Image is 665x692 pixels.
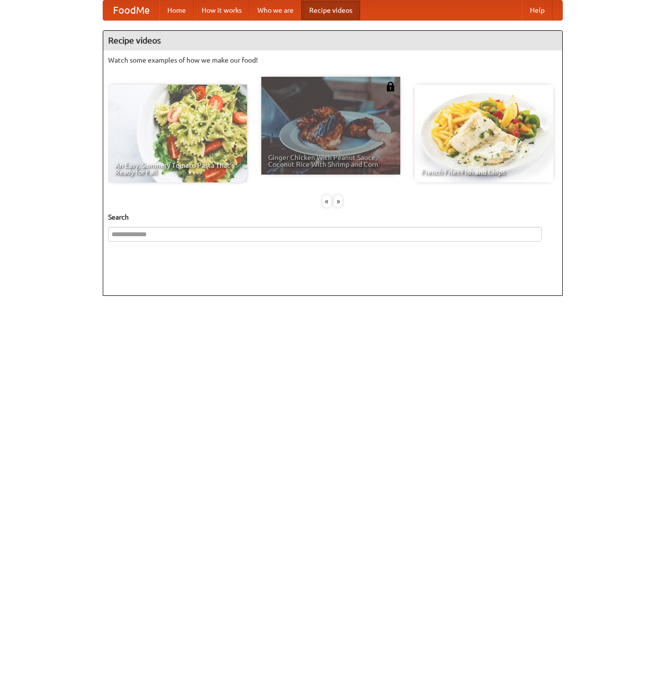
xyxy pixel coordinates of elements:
a: Help [522,0,552,20]
a: How it works [194,0,250,20]
div: « [322,195,331,207]
a: Who we are [250,0,301,20]
a: French Fries Fish and Chips [414,85,553,182]
a: Home [160,0,194,20]
a: FoodMe [103,0,160,20]
a: Recipe videos [301,0,360,20]
span: An Easy, Summery Tomato Pasta That's Ready for Fall [115,162,240,176]
div: » [334,195,343,207]
span: French Fries Fish and Chips [421,169,547,176]
h5: Search [108,212,557,222]
img: 483408.png [386,82,395,91]
h4: Recipe videos [103,31,562,50]
p: Watch some examples of how we make our food! [108,55,557,65]
a: An Easy, Summery Tomato Pasta That's Ready for Fall [108,85,247,182]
